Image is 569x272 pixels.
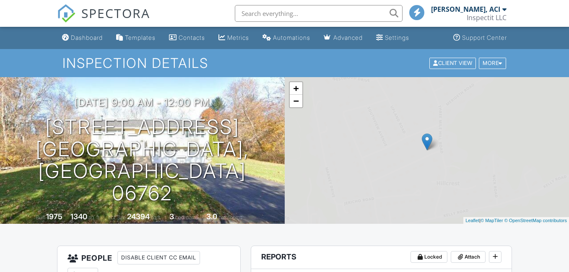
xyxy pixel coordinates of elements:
[235,5,403,22] input: Search everything...
[13,116,271,205] h1: [STREET_ADDRESS] [GEOGRAPHIC_DATA], [GEOGRAPHIC_DATA] 06762
[227,34,249,41] div: Metrics
[113,30,159,46] a: Templates
[75,97,210,108] h3: [DATE] 9:00 am - 12:00 pm
[175,214,198,220] span: bedrooms
[320,30,366,46] a: Advanced
[81,4,150,22] span: SPECTORA
[215,30,252,46] a: Metrics
[479,57,506,69] div: More
[62,56,507,70] h1: Inspection Details
[125,34,156,41] div: Templates
[127,212,150,221] div: 24394
[206,212,217,221] div: 3.0
[450,30,510,46] a: Support Center
[57,4,75,23] img: The Best Home Inspection Software - Spectora
[465,218,479,223] a: Leaflet
[463,217,569,224] div: |
[117,251,200,264] div: Disable Client CC Email
[467,13,507,22] div: Inspectit LLC
[462,34,507,41] div: Support Center
[71,34,103,41] div: Dashboard
[385,34,409,41] div: Settings
[259,30,314,46] a: Automations (Basic)
[46,212,62,221] div: 1975
[373,30,413,46] a: Settings
[431,5,500,13] div: [PERSON_NAME], ACI
[57,11,150,29] a: SPECTORA
[169,212,174,221] div: 3
[218,214,242,220] span: bathrooms
[59,30,106,46] a: Dashboard
[88,214,100,220] span: sq. ft.
[290,95,302,107] a: Zoom out
[36,214,45,220] span: Built
[108,214,126,220] span: Lot Size
[290,82,302,95] a: Zoom in
[481,218,503,223] a: © MapTiler
[70,212,87,221] div: 1340
[429,57,476,69] div: Client View
[504,218,567,223] a: © OpenStreetMap contributors
[333,34,363,41] div: Advanced
[151,214,161,220] span: sq.ft.
[166,30,208,46] a: Contacts
[179,34,205,41] div: Contacts
[273,34,310,41] div: Automations
[429,60,478,66] a: Client View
